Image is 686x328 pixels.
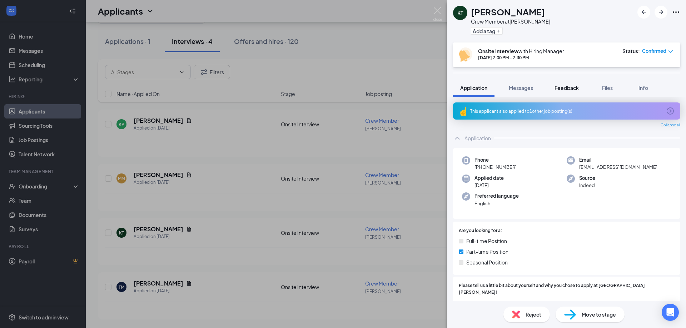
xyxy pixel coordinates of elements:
[666,107,675,115] svg: ArrowCircle
[478,48,518,54] b: Onsite Interview
[474,182,504,189] span: [DATE]
[579,163,657,171] span: [EMAIL_ADDRESS][DOMAIN_NAME]
[470,108,662,114] div: This applicant also applied to 1 other job posting(s)
[459,282,675,296] span: Please tell us a little bit about yourself and why you chose to apply at [GEOGRAPHIC_DATA][PERSON...
[655,6,667,19] button: ArrowRight
[459,299,675,307] span: I like working in the fast food industry and think it would be a good job
[642,47,666,55] span: Confirmed
[478,55,564,61] div: [DATE] 7:00 PM - 7:30 PM
[582,311,616,318] span: Move to stage
[622,47,640,55] div: Status :
[460,85,487,91] span: Application
[579,182,595,189] span: Indeed
[474,200,519,207] span: English
[466,237,507,245] span: Full-time Position
[459,227,502,234] span: Are you looking for a:
[661,122,680,128] span: Collapse all
[464,135,491,142] div: Application
[474,175,504,182] span: Applied date
[457,9,463,16] div: KT
[478,47,564,55] div: with Hiring Manager
[668,49,673,54] span: down
[466,248,508,256] span: Part-time Position
[657,8,665,16] svg: ArrowRight
[474,163,517,171] span: [PHONE_NUMBER]
[471,18,550,25] div: Crew Member at [PERSON_NAME]
[638,85,648,91] span: Info
[579,175,595,182] span: Source
[453,134,462,142] svg: ChevronUp
[579,156,657,163] span: Email
[662,304,679,321] div: Open Intercom Messenger
[471,27,503,35] button: PlusAdd a tag
[466,258,508,266] span: Seasonal Position
[602,85,613,91] span: Files
[555,85,579,91] span: Feedback
[474,192,519,200] span: Preferred language
[497,29,501,33] svg: Plus
[526,311,541,318] span: Reject
[474,156,517,163] span: Phone
[640,8,648,16] svg: ArrowLeftNew
[637,6,650,19] button: ArrowLeftNew
[672,8,680,16] svg: Ellipses
[509,85,533,91] span: Messages
[471,6,545,18] h1: [PERSON_NAME]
